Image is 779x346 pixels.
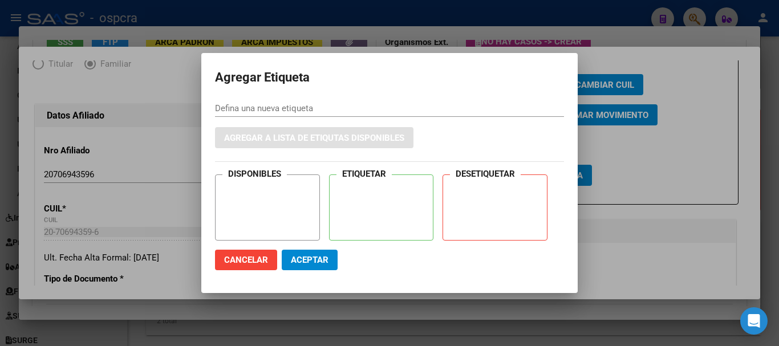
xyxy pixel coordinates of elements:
[336,166,392,182] h4: ETIQUETAR
[282,250,338,270] button: Aceptar
[222,166,287,182] h4: DISPONIBLES
[215,127,413,148] button: Agregar a lista de etiqutas disponibles
[740,307,768,335] div: Open Intercom Messenger
[224,133,404,143] span: Agregar a lista de etiqutas disponibles
[215,67,564,88] h2: Agregar Etiqueta
[291,255,328,265] span: Aceptar
[215,250,277,270] button: Cancelar
[224,255,268,265] span: Cancelar
[450,166,521,182] h4: DESETIQUETAR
